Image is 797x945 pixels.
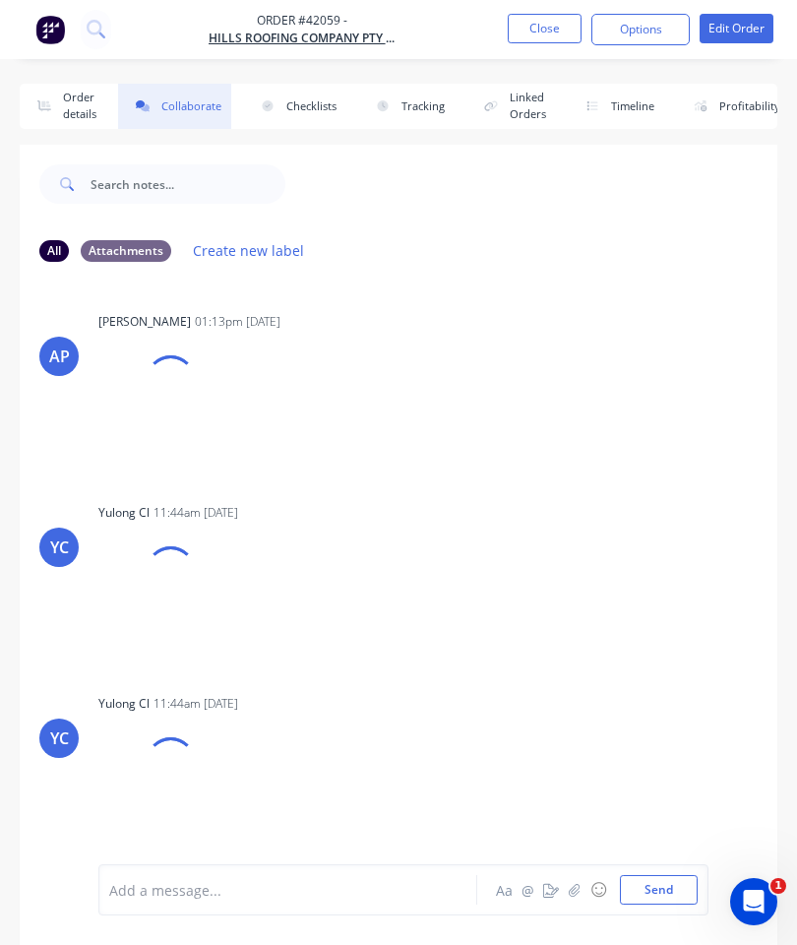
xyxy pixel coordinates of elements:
[209,30,396,47] a: Hills Roofing Company Pty Ltd
[98,695,150,713] div: Yulong Cl
[243,84,346,129] button: Checklists
[620,875,698,905] button: Send
[98,504,150,522] div: Yulong Cl
[586,878,610,902] button: ☺
[358,84,455,129] button: Tracking
[35,15,65,44] img: Factory
[20,84,106,129] button: Order details
[81,240,171,262] div: Attachments
[730,878,777,925] iframe: Intercom live chat
[591,14,690,45] button: Options
[676,84,790,129] button: Profitability
[700,14,773,43] button: Edit Order
[209,12,396,30] span: Order #42059 -
[153,695,238,713] div: 11:44am [DATE]
[153,504,238,522] div: 11:44am [DATE]
[770,878,786,894] span: 1
[195,313,280,331] div: 01:13pm [DATE]
[516,878,539,902] button: @
[466,84,556,129] button: Linked Orders
[492,878,516,902] button: Aa
[49,345,70,368] div: AP
[118,84,231,129] button: Collaborate
[98,313,191,331] div: [PERSON_NAME]
[568,84,664,129] button: Timeline
[91,164,285,204] input: Search notes...
[50,535,69,559] div: YC
[183,237,315,264] button: Create new label
[508,14,582,43] button: Close
[50,726,69,750] div: YC
[39,240,69,262] div: All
